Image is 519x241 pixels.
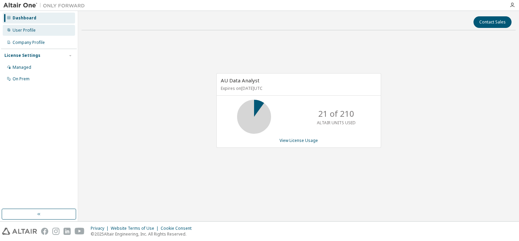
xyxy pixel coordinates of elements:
[91,226,111,231] div: Privacy
[75,228,85,235] img: youtube.svg
[111,226,161,231] div: Website Terms of Use
[3,2,88,9] img: Altair One
[221,85,375,91] p: Expires on [DATE] UTC
[318,108,354,119] p: 21 of 210
[13,28,36,33] div: User Profile
[473,16,512,28] button: Contact Sales
[161,226,196,231] div: Cookie Consent
[91,231,196,237] p: © 2025 Altair Engineering, Inc. All Rights Reserved.
[52,228,59,235] img: instagram.svg
[13,76,30,82] div: On Prem
[317,120,356,126] p: ALTAIR UNITS USED
[280,138,318,143] a: View License Usage
[221,77,259,84] span: AU Data Analyst
[13,65,31,70] div: Managed
[64,228,71,235] img: linkedin.svg
[13,15,36,21] div: Dashboard
[41,228,48,235] img: facebook.svg
[2,228,37,235] img: altair_logo.svg
[4,53,40,58] div: License Settings
[13,40,45,45] div: Company Profile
